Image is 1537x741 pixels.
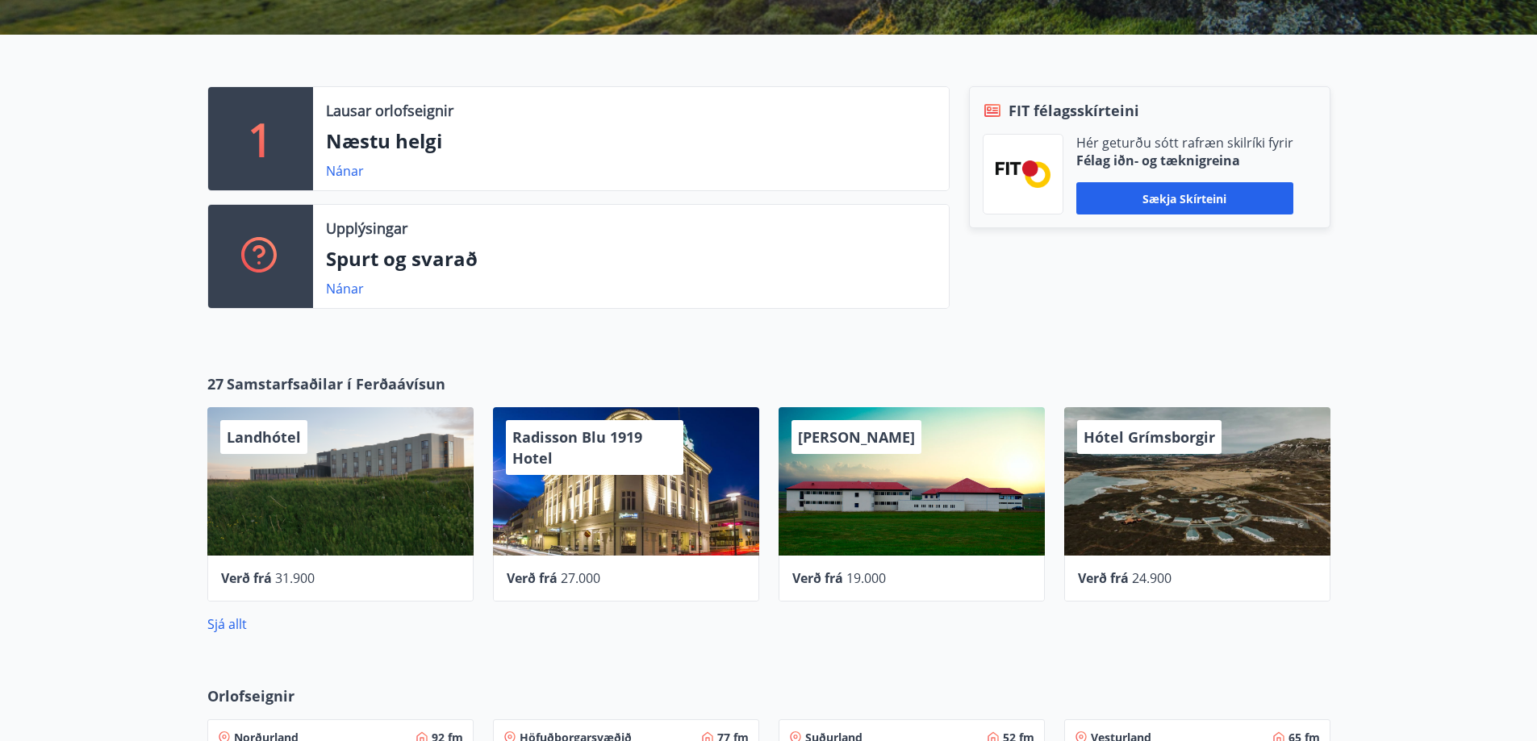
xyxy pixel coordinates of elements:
p: Félag iðn- og tæknigreina [1076,152,1293,169]
span: Samstarfsaðilar í Ferðaávísun [227,373,445,394]
p: Upplýsingar [326,218,407,239]
span: FIT félagsskírteini [1009,100,1139,121]
p: 1 [248,108,274,169]
span: 27 [207,373,223,394]
span: Verð frá [507,569,558,587]
span: 31.900 [275,569,315,587]
span: [PERSON_NAME] [798,427,915,447]
span: Hótel Grímsborgir [1084,427,1215,447]
span: Radisson Blu 1919 Hotel [512,427,642,468]
span: 24.900 [1132,569,1172,587]
span: 19.000 [846,569,886,587]
span: Verð frá [221,569,272,587]
span: Verð frá [792,569,843,587]
p: Spurt og svarað [326,245,936,273]
a: Nánar [326,162,364,180]
span: Orlofseignir [207,685,294,706]
a: Sjá allt [207,615,247,633]
p: Næstu helgi [326,127,936,155]
span: Landhótel [227,427,301,447]
span: Verð frá [1078,569,1129,587]
span: 27.000 [561,569,600,587]
a: Nánar [326,280,364,298]
p: Hér geturðu sótt rafræn skilríki fyrir [1076,134,1293,152]
img: FPQVkF9lTnNbbaRSFyT17YYeljoOGk5m51IhT0bO.png [996,160,1050,187]
button: Sækja skírteini [1076,182,1293,214]
p: Lausar orlofseignir [326,100,453,121]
